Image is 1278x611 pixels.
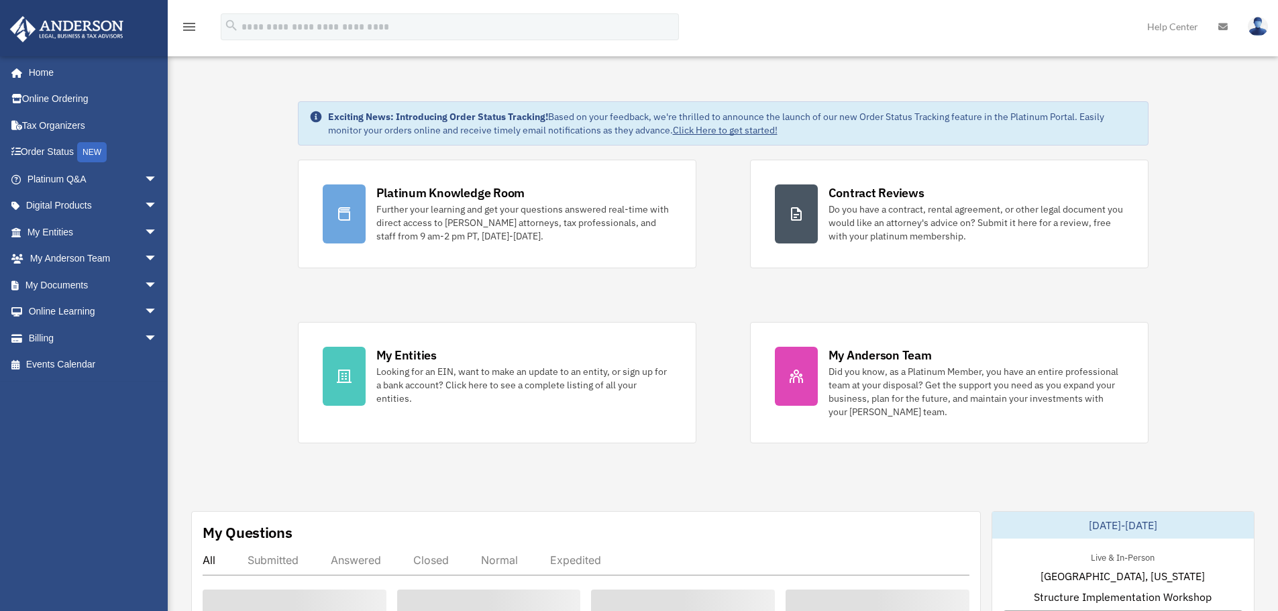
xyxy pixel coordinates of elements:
div: Answered [331,553,381,567]
div: Based on your feedback, we're thrilled to announce the launch of our new Order Status Tracking fe... [328,110,1137,137]
a: Home [9,59,171,86]
div: Normal [481,553,518,567]
div: My Entities [376,347,437,364]
div: Closed [413,553,449,567]
a: Online Ordering [9,86,178,113]
a: Order StatusNEW [9,139,178,166]
span: arrow_drop_down [144,192,171,220]
a: Contract Reviews Do you have a contract, rental agreement, or other legal document you would like... [750,160,1149,268]
a: Click Here to get started! [673,124,778,136]
div: Looking for an EIN, want to make an update to an entity, or sign up for a bank account? Click her... [376,365,672,405]
img: User Pic [1248,17,1268,36]
span: arrow_drop_down [144,245,171,273]
span: arrow_drop_down [144,298,171,326]
div: Further your learning and get your questions answered real-time with direct access to [PERSON_NAM... [376,203,672,243]
div: Platinum Knowledge Room [376,184,525,201]
span: [GEOGRAPHIC_DATA], [US_STATE] [1041,568,1205,584]
div: Expedited [550,553,601,567]
a: My Anderson Team Did you know, as a Platinum Member, you have an entire professional team at your... [750,322,1149,443]
span: arrow_drop_down [144,219,171,246]
div: Did you know, as a Platinum Member, you have an entire professional team at your disposal? Get th... [829,365,1124,419]
i: search [224,18,239,33]
div: All [203,553,215,567]
a: My Entitiesarrow_drop_down [9,219,178,245]
i: menu [181,19,197,35]
div: Contract Reviews [829,184,924,201]
span: Structure Implementation Workshop [1034,589,1212,605]
a: Events Calendar [9,351,178,378]
div: Do you have a contract, rental agreement, or other legal document you would like an attorney's ad... [829,203,1124,243]
a: Billingarrow_drop_down [9,325,178,351]
span: arrow_drop_down [144,325,171,352]
a: My Anderson Teamarrow_drop_down [9,245,178,272]
a: Platinum Q&Aarrow_drop_down [9,166,178,192]
a: My Entities Looking for an EIN, want to make an update to an entity, or sign up for a bank accoun... [298,322,696,443]
div: Submitted [248,553,299,567]
div: [DATE]-[DATE] [992,512,1254,539]
a: My Documentsarrow_drop_down [9,272,178,298]
strong: Exciting News: Introducing Order Status Tracking! [328,111,548,123]
div: Live & In-Person [1080,549,1165,563]
span: arrow_drop_down [144,272,171,299]
a: Online Learningarrow_drop_down [9,298,178,325]
div: NEW [77,142,107,162]
div: My Questions [203,522,292,543]
a: menu [181,23,197,35]
span: arrow_drop_down [144,166,171,193]
img: Anderson Advisors Platinum Portal [6,16,127,42]
a: Platinum Knowledge Room Further your learning and get your questions answered real-time with dire... [298,160,696,268]
div: My Anderson Team [829,347,932,364]
a: Digital Productsarrow_drop_down [9,192,178,219]
a: Tax Organizers [9,112,178,139]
